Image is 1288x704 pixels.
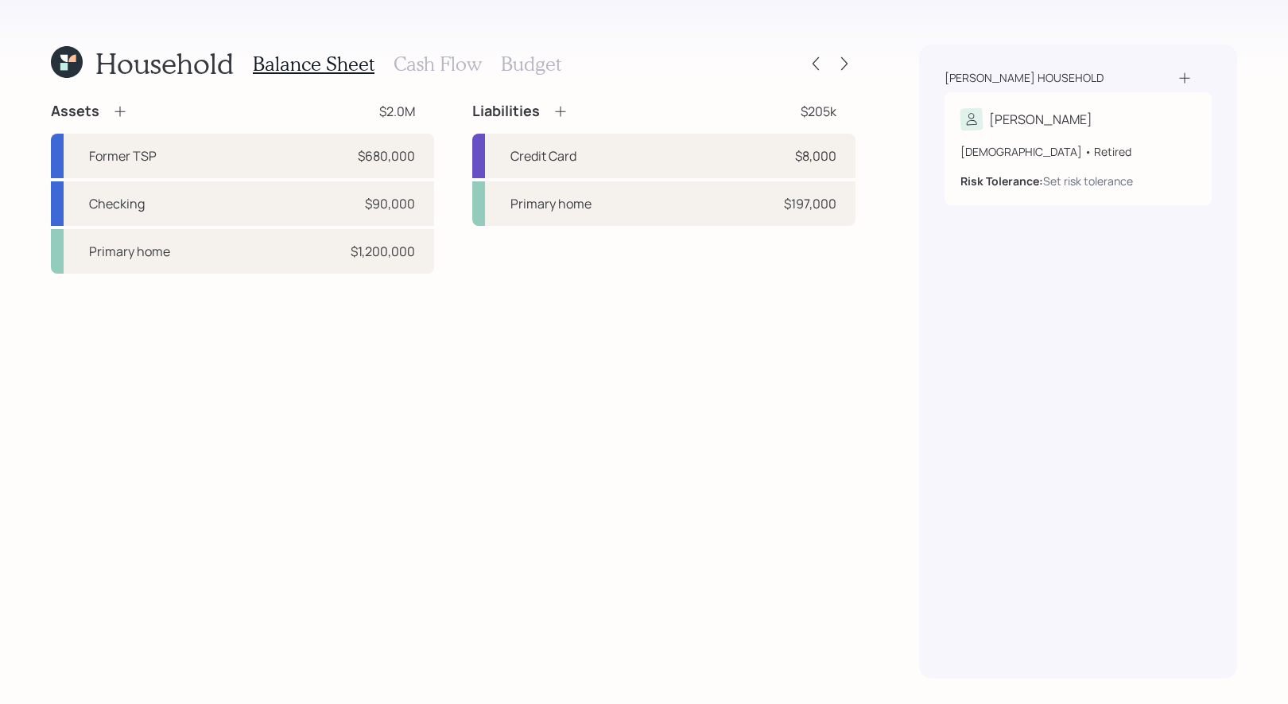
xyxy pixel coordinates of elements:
div: $680,000 [358,146,415,165]
div: $1,200,000 [351,242,415,261]
div: Credit Card [510,146,576,165]
h4: Assets [51,103,99,120]
h1: Household [95,46,234,80]
div: [PERSON_NAME] household [945,70,1104,86]
b: Risk Tolerance: [960,173,1043,189]
div: $2.0M [379,102,415,121]
div: $90,000 [365,194,415,213]
div: Set risk tolerance [1043,173,1133,189]
div: Primary home [510,194,592,213]
h3: Budget [501,53,561,76]
h3: Balance Sheet [253,53,374,76]
div: [DEMOGRAPHIC_DATA] • Retired [960,143,1196,160]
h3: Cash Flow [394,53,482,76]
div: Primary home [89,242,170,261]
div: $205k [801,102,836,121]
div: [PERSON_NAME] [989,110,1092,129]
div: $197,000 [784,194,836,213]
div: Former TSP [89,146,157,165]
h4: Liabilities [472,103,540,120]
div: $8,000 [795,146,836,165]
div: Checking [89,194,145,213]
